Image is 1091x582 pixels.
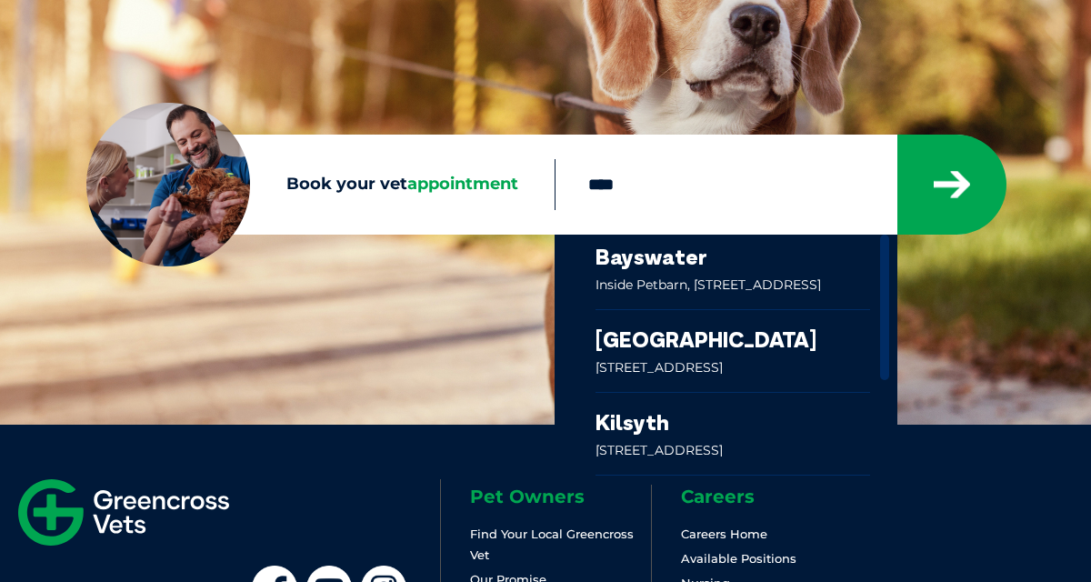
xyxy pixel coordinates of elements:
[407,174,518,194] span: appointment
[86,175,555,195] label: Book your vet
[681,487,862,506] h6: Careers
[470,527,634,562] a: Find Your Local Greencross Vet
[681,527,767,541] a: Careers Home
[681,551,796,566] a: Available Positions
[470,487,651,506] h6: Pet Owners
